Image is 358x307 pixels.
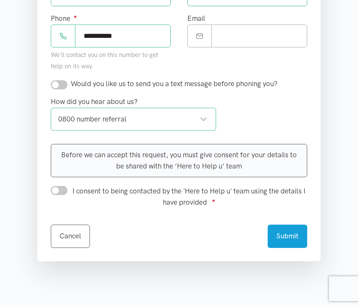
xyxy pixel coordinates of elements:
[74,13,77,20] sup: ●
[51,51,158,70] small: We'll contact you on this number to get help on its way.
[51,144,307,177] div: Before we can accept this request, you must give consent for your details to be shared with the ‘...
[268,225,307,248] button: Submit
[211,25,307,47] input: Email
[75,25,171,47] input: Phone number
[51,96,138,107] label: How did you hear about us?
[51,13,77,24] label: Phone
[212,197,215,203] sup: ●
[51,225,90,248] a: Cancel
[58,114,207,125] div: 0800 number referral
[72,187,306,206] span: I consent to being contacted by the 'Here to Help u' team using the details I have provided
[187,13,205,24] label: Email
[71,79,278,88] span: Would you like us to send you a text message before phoning you?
